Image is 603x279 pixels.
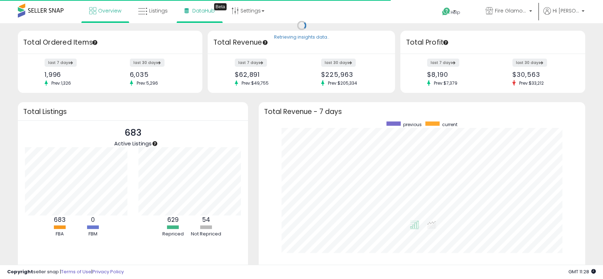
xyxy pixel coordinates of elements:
label: last 7 days [427,59,459,67]
span: DataHub [192,7,215,14]
span: Hi [PERSON_NAME] [553,7,579,14]
p: 683 [114,126,152,140]
a: Privacy Policy [92,268,124,275]
h3: Total Ordered Items [23,38,197,48]
strong: Copyright [7,268,33,275]
span: Prev: 5,296 [133,80,162,86]
div: seller snap | | [7,269,124,275]
h3: Total Revenue [213,38,390,48]
span: Fire Glamour-[GEOGRAPHIC_DATA] [495,7,527,14]
div: Not Repriced [190,231,222,238]
span: Listings [149,7,168,14]
span: Prev: $33,212 [516,80,547,86]
span: current [442,121,457,128]
label: last 30 days [130,59,164,67]
b: 629 [167,215,179,224]
span: Help [451,9,460,15]
span: Prev: $7,379 [430,80,461,86]
span: previous [403,121,422,128]
div: FBA [44,231,76,238]
label: last 7 days [45,59,77,67]
div: 6,035 [130,71,190,78]
label: last 30 days [321,59,356,67]
div: Repriced [157,231,189,238]
div: $30,563 [512,71,573,78]
div: FBM [77,231,109,238]
div: $62,891 [235,71,296,78]
span: Prev: 1,326 [48,80,75,86]
div: 1,996 [45,71,105,78]
h3: Total Revenue - 7 days [264,109,580,114]
label: last 7 days [235,59,267,67]
span: Active Listings [114,140,152,147]
div: Tooltip anchor [214,3,227,10]
h3: Total Profit [406,38,579,48]
h3: Total Listings [23,109,243,114]
a: Help [436,2,474,23]
b: 683 [54,215,66,224]
label: last 30 days [512,59,547,67]
span: 2025-10-13 11:28 GMT [568,268,596,275]
i: Get Help [442,7,451,16]
b: 54 [202,215,210,224]
a: Terms of Use [61,268,91,275]
span: Prev: $49,755 [238,80,272,86]
div: Tooltip anchor [442,39,449,46]
b: 0 [91,215,95,224]
span: Prev: $205,334 [324,80,361,86]
div: Tooltip anchor [152,140,158,147]
div: Tooltip anchor [262,39,268,46]
div: $225,963 [321,71,382,78]
div: Tooltip anchor [92,39,98,46]
span: Overview [98,7,121,14]
div: Retrieving insights data.. [274,34,329,41]
div: $8,190 [427,71,487,78]
a: Hi [PERSON_NAME] [543,7,584,23]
